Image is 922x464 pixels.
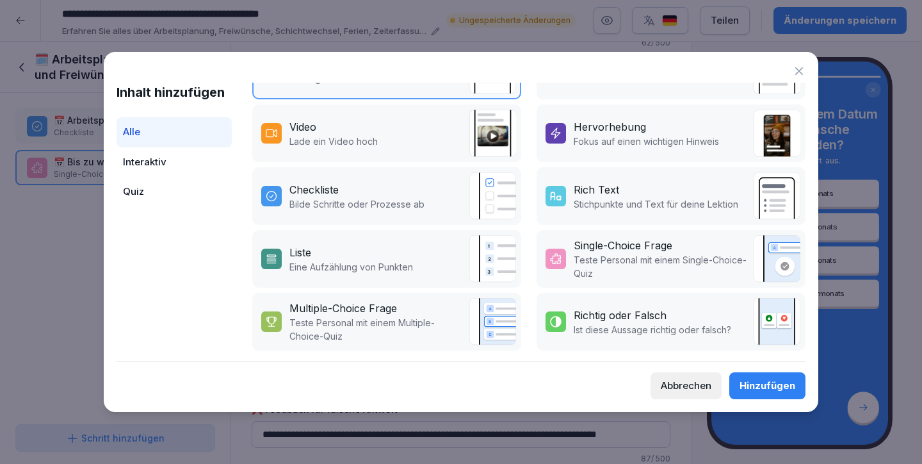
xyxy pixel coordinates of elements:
p: Teste Personal mit einem Multiple-Choice-Quiz [289,316,462,343]
div: Hinzufügen [740,379,795,393]
div: Abbrechen [661,379,711,393]
div: Rich Text [574,182,619,197]
img: true_false.svg [753,298,800,345]
button: Abbrechen [651,372,722,399]
img: checklist.svg [469,172,516,220]
img: richtext.svg [753,172,800,220]
p: Lade ein Video hoch [289,135,378,148]
img: quiz.svg [469,298,516,345]
div: Checkliste [289,182,339,197]
p: Teste Personal mit einem Single-Choice-Quiz [574,253,747,280]
div: Quiz [117,177,232,207]
div: Alle [117,117,232,147]
img: callout.png [753,110,800,157]
div: Hervorhebung [574,119,646,135]
img: list.svg [469,235,516,283]
div: Single-Choice Frage [574,238,672,253]
p: Eine Aufzählung von Punkten [289,260,413,274]
p: Fokus auf einen wichtigen Hinweis [574,135,719,148]
button: Hinzufügen [729,372,805,399]
div: Video [289,119,316,135]
div: Richtig oder Falsch [574,308,667,323]
p: Ist diese Aussage richtig oder falsch? [574,323,731,336]
div: Multiple-Choice Frage [289,301,397,316]
div: Interaktiv [117,147,232,178]
img: video.png [469,110,516,157]
img: single_choice_quiz.svg [753,235,800,283]
p: Stichpunkte und Text für deine Lektion [574,197,738,211]
h1: Inhalt hinzufügen [117,83,232,102]
div: Liste [289,245,311,260]
p: Bilde Schritte oder Prozesse ab [289,197,425,211]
